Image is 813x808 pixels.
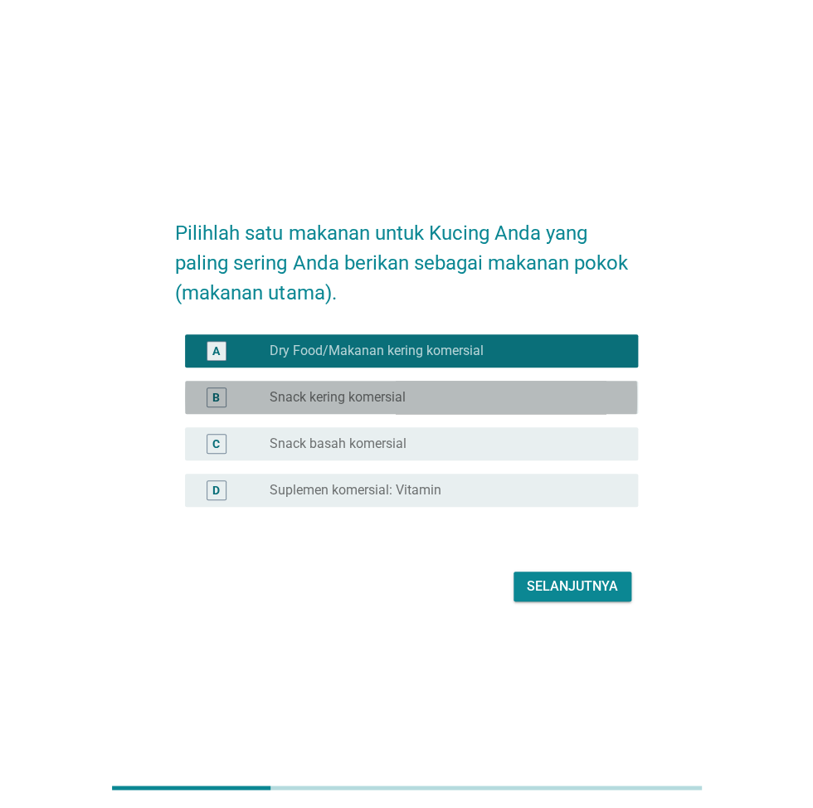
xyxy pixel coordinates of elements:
label: Snack kering komersial [270,389,406,406]
div: Selanjutnya [527,577,618,596]
div: C [212,436,220,453]
div: D [212,482,220,499]
label: Dry Food/Makanan kering komersial [270,343,484,359]
div: B [212,389,220,406]
div: A [212,343,220,360]
button: Selanjutnya [514,572,631,601]
label: Suplemen komersial: Vitamin [270,482,441,499]
label: Snack basah komersial [270,436,406,452]
h2: Pilihlah satu makanan untuk Kucing Anda yang paling sering Anda berikan sebagai makanan pokok (ma... [175,202,637,308]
